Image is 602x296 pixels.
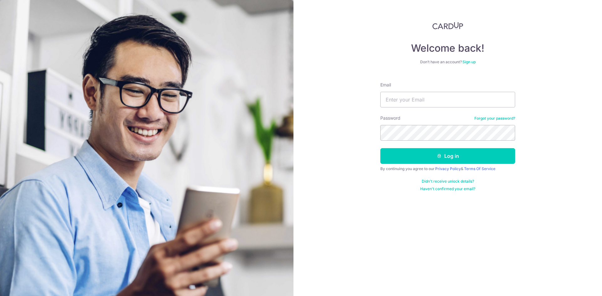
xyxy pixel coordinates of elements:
[464,166,495,171] a: Terms Of Service
[474,116,515,121] a: Forgot your password?
[422,179,474,184] a: Didn't receive unlock details?
[432,22,463,29] img: CardUp Logo
[462,60,476,64] a: Sign up
[380,60,515,65] div: Don’t have an account?
[380,115,400,121] label: Password
[380,42,515,55] h4: Welcome back!
[380,166,515,171] div: By continuing you agree to our &
[380,82,391,88] label: Email
[380,148,515,164] button: Log in
[380,92,515,107] input: Enter your Email
[435,166,461,171] a: Privacy Policy
[420,186,475,191] a: Haven't confirmed your email?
